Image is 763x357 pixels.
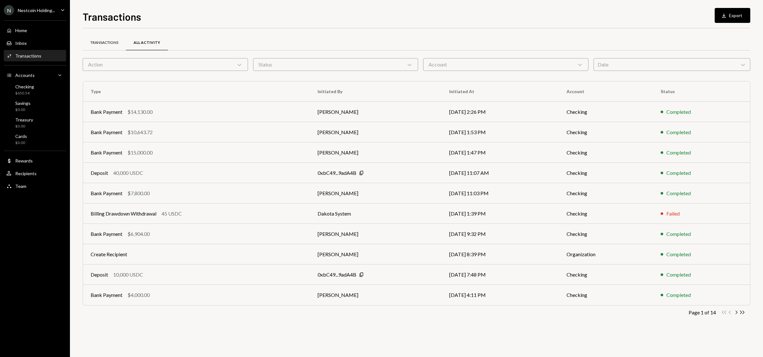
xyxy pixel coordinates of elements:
[653,81,750,102] th: Status
[666,108,691,116] div: Completed
[442,244,559,264] td: [DATE] 8:39 PM
[15,100,31,106] div: Savings
[83,244,310,264] td: Create Recipient
[310,102,442,122] td: [PERSON_NAME]
[310,183,442,203] td: [PERSON_NAME]
[253,58,418,71] div: Status
[666,189,691,197] div: Completed
[666,169,691,177] div: Completed
[91,291,122,299] div: Bank Payment
[4,69,66,81] a: Accounts
[559,81,653,102] th: Account
[666,128,691,136] div: Completed
[559,163,653,183] td: Checking
[310,224,442,244] td: [PERSON_NAME]
[127,149,153,156] div: $15,000.00
[91,230,122,238] div: Bank Payment
[689,309,716,315] div: Page 1 of 14
[4,5,14,15] div: N
[4,115,66,130] a: Treasury$0.00
[559,142,653,163] td: Checking
[442,203,559,224] td: [DATE] 1:39 PM
[91,149,122,156] div: Bank Payment
[91,271,108,278] div: Deposit
[18,8,55,13] div: Nestcoin Holding...
[15,158,33,163] div: Rewards
[442,142,559,163] td: [DATE] 1:47 PM
[442,81,559,102] th: Initiated At
[4,99,66,114] a: Savings$0.00
[15,171,37,176] div: Recipients
[666,210,680,217] div: Failed
[15,107,31,113] div: $0.00
[4,37,66,49] a: Inbox
[442,102,559,122] td: [DATE] 2:26 PM
[15,40,27,46] div: Inbox
[666,251,691,258] div: Completed
[442,224,559,244] td: [DATE] 9:32 PM
[594,58,751,71] div: Date
[559,264,653,285] td: Checking
[310,285,442,305] td: [PERSON_NAME]
[127,189,150,197] div: $7,800.00
[127,128,153,136] div: $10,643.72
[423,58,588,71] div: Account
[91,210,156,217] div: Billing Drawdown Withdrawal
[90,40,118,45] div: Transactions
[559,183,653,203] td: Checking
[15,28,27,33] div: Home
[134,40,160,45] div: All Activity
[15,91,34,96] div: $650.54
[4,155,66,166] a: Rewards
[113,271,143,278] div: 10,000 USDC
[715,8,750,23] button: Export
[310,203,442,224] td: Dakota System
[15,183,26,189] div: Team
[15,72,35,78] div: Accounts
[310,122,442,142] td: [PERSON_NAME]
[559,244,653,264] td: Organization
[91,169,108,177] div: Deposit
[15,140,27,146] div: $0.00
[127,230,150,238] div: $6,904.00
[442,183,559,203] td: [DATE] 11:03 PM
[15,117,33,122] div: Treasury
[4,50,66,61] a: Transactions
[127,108,153,116] div: $14,130.00
[4,132,66,147] a: Cards$0.00
[442,122,559,142] td: [DATE] 1:53 PM
[310,81,442,102] th: Initiated By
[559,224,653,244] td: Checking
[442,264,559,285] td: [DATE] 7:48 PM
[91,108,122,116] div: Bank Payment
[666,230,691,238] div: Completed
[4,24,66,36] a: Home
[559,122,653,142] td: Checking
[83,35,126,51] a: Transactions
[15,53,41,58] div: Transactions
[310,244,442,264] td: [PERSON_NAME]
[83,10,141,23] h1: Transactions
[442,163,559,183] td: [DATE] 11:07 AM
[559,285,653,305] td: Checking
[559,203,653,224] td: Checking
[15,84,34,89] div: Checking
[4,168,66,179] a: Recipients
[83,58,248,71] div: Action
[310,142,442,163] td: [PERSON_NAME]
[666,291,691,299] div: Completed
[83,81,310,102] th: Type
[666,271,691,278] div: Completed
[127,291,150,299] div: $4,000.00
[318,169,356,177] div: 0xbC49...9adA4B
[91,128,122,136] div: Bank Payment
[666,149,691,156] div: Completed
[318,271,356,278] div: 0xbC49...9adA4B
[442,285,559,305] td: [DATE] 4:11 PM
[4,180,66,192] a: Team
[126,35,168,51] a: All Activity
[15,124,33,129] div: $0.00
[113,169,143,177] div: 40,000 USDC
[559,102,653,122] td: Checking
[15,134,27,139] div: Cards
